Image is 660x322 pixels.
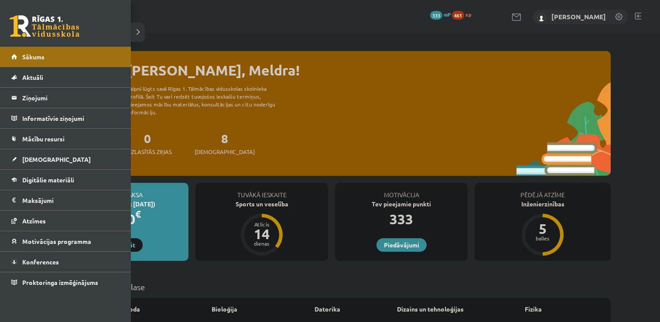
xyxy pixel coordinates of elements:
img: Meldra Mežvagare [537,13,546,22]
span: € [135,208,141,220]
div: Laipni lūgts savā Rīgas 1. Tālmācības vidusskolas skolnieka profilā. Šeit Tu vari redzēt tuvojošo... [127,85,291,116]
a: Piedāvājumi [376,238,427,252]
span: Mācību resursi [22,135,65,143]
div: [PERSON_NAME], Meldra! [127,60,611,81]
a: Fizika [525,305,542,314]
div: 14 [249,227,275,241]
a: 461 xp [452,11,475,18]
span: Atzīmes [22,217,46,225]
a: 333 mP [430,11,451,18]
span: Sākums [22,53,44,61]
div: 5 [530,222,556,236]
a: Informatīvie ziņojumi [11,108,120,128]
legend: Maksājumi [22,190,120,210]
span: [DEMOGRAPHIC_DATA] [195,147,255,156]
a: Motivācijas programma [11,231,120,251]
div: Motivācija [335,183,468,199]
div: Atlicis [249,222,275,227]
legend: Informatīvie ziņojumi [22,108,120,128]
div: Sports un veselība [195,199,328,209]
a: Sports un veselība Atlicis 14 dienas [195,199,328,257]
a: [PERSON_NAME] [551,12,606,21]
span: Digitālie materiāli [22,176,74,184]
span: Proktoringa izmēģinājums [22,278,98,286]
span: [DEMOGRAPHIC_DATA] [22,155,91,163]
div: Pēdējā atzīme [475,183,611,199]
a: Dizains un tehnoloģijas [397,305,464,314]
a: 8[DEMOGRAPHIC_DATA] [195,130,255,156]
a: Proktoringa izmēģinājums [11,272,120,292]
a: Atzīmes [11,211,120,231]
a: Maksājumi [11,190,120,210]
a: Konferences [11,252,120,272]
a: Mācību resursi [11,129,120,149]
a: Aktuāli [11,67,120,87]
span: mP [444,11,451,18]
div: Tev pieejamie punkti [335,199,468,209]
a: Rīgas 1. Tālmācības vidusskola [10,15,79,37]
a: [DEMOGRAPHIC_DATA] [11,149,120,169]
a: 0Neizlasītās ziņas [123,130,172,156]
span: Konferences [22,258,59,266]
p: Mācību plāns 9.b JK klase [56,281,607,293]
span: Motivācijas programma [22,237,91,245]
legend: Ziņojumi [22,88,120,108]
a: Inženierzinības 5 balles [475,199,611,257]
a: Bioloģija [212,305,237,314]
span: xp [465,11,471,18]
div: balles [530,236,556,241]
span: Neizlasītās ziņas [123,147,172,156]
a: Digitālie materiāli [11,170,120,190]
div: Tuvākā ieskaite [195,183,328,199]
a: Datorika [315,305,340,314]
div: Inženierzinības [475,199,611,209]
div: dienas [249,241,275,246]
a: Ziņojumi [11,88,120,108]
span: Aktuāli [22,73,43,81]
a: Sākums [11,47,120,67]
span: 461 [452,11,464,20]
span: 333 [430,11,442,20]
div: 333 [335,209,468,230]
